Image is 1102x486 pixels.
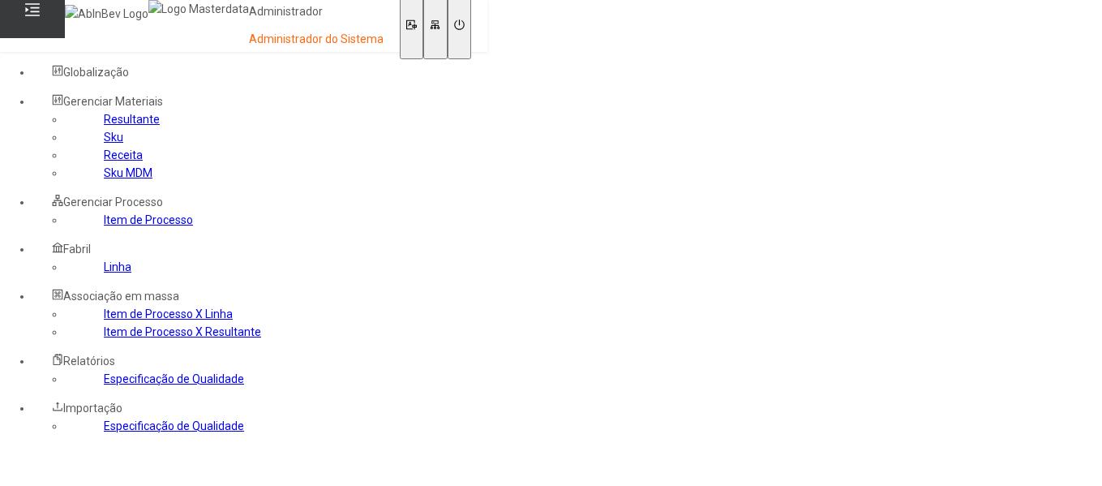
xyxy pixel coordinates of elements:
[104,308,233,320] a: Item de Processo X Linha
[65,5,148,23] img: AbInBev Logo
[63,196,163,209] span: Gerenciar Processo
[104,372,244,385] a: Especificação de Qualidade
[249,32,384,48] p: Administrador do Sistema
[63,402,122,415] span: Importação
[104,260,131,273] a: Linha
[249,4,384,20] p: Administrador
[104,419,244,432] a: Especificação de Qualidade
[104,131,123,144] a: Sku
[104,166,152,179] a: Sku MDM
[104,213,193,226] a: Item de Processo
[63,66,129,79] span: Globalização
[63,355,115,368] span: Relatórios
[104,113,160,126] a: Resultante
[104,148,143,161] a: Receita
[63,290,179,303] span: Associação em massa
[104,325,261,338] a: Item de Processo X Resultante
[63,243,91,256] span: Fabril
[63,95,163,108] span: Gerenciar Materiais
